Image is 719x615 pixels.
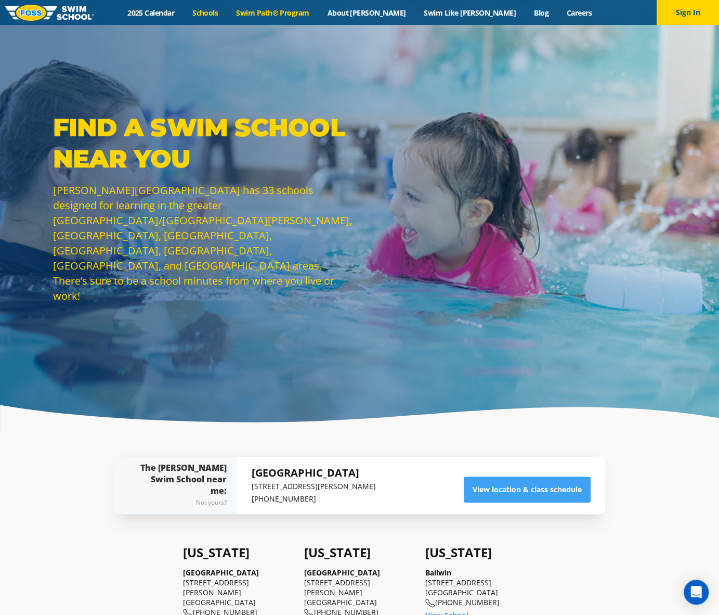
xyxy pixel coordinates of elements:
div: Not yours? [135,496,227,509]
a: View location & class schedule [464,477,591,503]
div: [STREET_ADDRESS] [GEOGRAPHIC_DATA] [PHONE_NUMBER] [425,568,536,608]
a: Ballwin [425,568,451,578]
a: Blog [525,8,557,18]
img: location-phone-o-icon.svg [425,599,435,608]
a: Swim Like [PERSON_NAME] [415,8,525,18]
a: Careers [557,8,600,18]
p: [STREET_ADDRESS][PERSON_NAME] [252,480,376,493]
h5: [GEOGRAPHIC_DATA] [252,466,376,480]
h4: [US_STATE] [304,545,415,560]
p: Find a Swim School Near You [53,112,355,174]
h4: [US_STATE] [183,545,294,560]
img: FOSS Swim School Logo [5,5,94,21]
h4: [US_STATE] [425,545,536,560]
a: [GEOGRAPHIC_DATA] [304,568,380,578]
a: 2025 Calendar [119,8,184,18]
a: [GEOGRAPHIC_DATA] [183,568,259,578]
a: About [PERSON_NAME] [318,8,415,18]
p: [PERSON_NAME][GEOGRAPHIC_DATA] has 33 schools designed for learning in the greater [GEOGRAPHIC_DA... [53,183,355,303]
a: Schools [184,8,227,18]
div: The [PERSON_NAME] Swim School near me: [135,462,227,509]
a: Swim Path® Program [227,8,318,18]
div: Open Intercom Messenger [684,580,709,605]
p: [PHONE_NUMBER] [252,493,376,505]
